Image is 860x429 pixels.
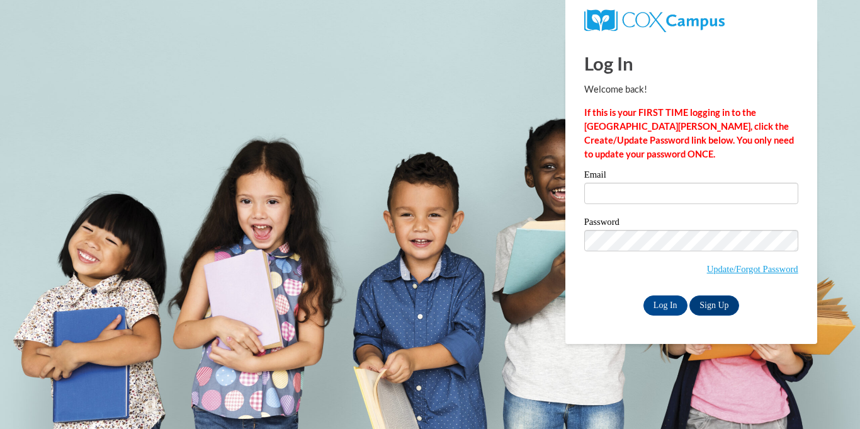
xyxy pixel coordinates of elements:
[584,9,725,32] img: COX Campus
[643,295,687,316] input: Log In
[584,50,798,76] h1: Log In
[584,107,794,159] strong: If this is your FIRST TIME logging in to the [GEOGRAPHIC_DATA][PERSON_NAME], click the Create/Upd...
[584,217,798,230] label: Password
[584,170,798,183] label: Email
[689,295,738,316] a: Sign Up
[707,264,798,274] a: Update/Forgot Password
[584,14,725,25] a: COX Campus
[584,83,798,96] p: Welcome back!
